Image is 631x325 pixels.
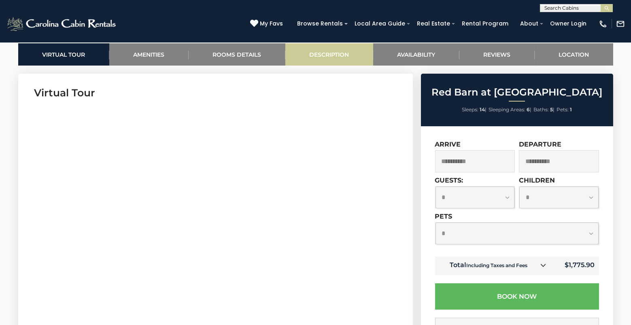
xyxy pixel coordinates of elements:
button: Book Now [435,283,599,310]
strong: 1 [570,106,572,113]
h2: Red Barn at [GEOGRAPHIC_DATA] [423,87,611,98]
a: Availability [373,43,459,66]
a: Rooms Details [189,43,285,66]
a: Real Estate [413,17,454,30]
span: Pets: [557,106,569,113]
a: My Favs [250,19,285,28]
label: Children [519,176,555,184]
span: Baths: [533,106,549,113]
small: Including Taxes and Fees [466,262,527,268]
a: Amenities [109,43,189,66]
span: My Favs [260,19,283,28]
strong: 14 [480,106,485,113]
strong: 6 [527,106,530,113]
a: Rental Program [458,17,512,30]
a: Location [535,43,613,66]
label: Pets [435,212,453,220]
a: Local Area Guide [351,17,409,30]
a: Description [285,43,373,66]
a: Reviews [459,43,535,66]
label: Arrive [435,140,461,148]
td: $1,775.90 [552,257,599,275]
label: Guests: [435,176,463,184]
li: | [533,104,555,115]
td: Total [435,257,552,275]
a: Browse Rentals [293,17,347,30]
img: mail-regular-white.png [616,19,625,28]
strong: 5 [550,106,553,113]
a: Virtual Tour [18,43,109,66]
a: About [516,17,542,30]
label: Departure [519,140,561,148]
img: White-1-2.png [6,16,118,32]
span: Sleeps: [462,106,478,113]
a: Owner Login [546,17,591,30]
span: Sleeping Areas: [489,106,525,113]
h3: Virtual Tour [34,86,397,100]
img: phone-regular-white.png [599,19,608,28]
li: | [489,104,531,115]
li: | [462,104,487,115]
